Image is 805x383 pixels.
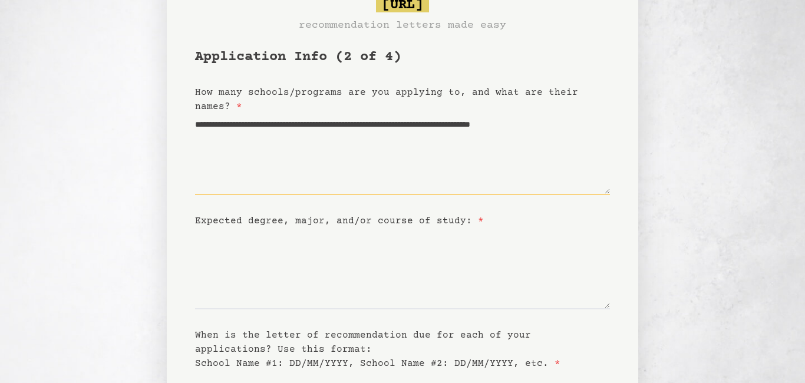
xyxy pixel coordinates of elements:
label: Expected degree, major, and/or course of study: [195,216,484,226]
label: How many schools/programs are you applying to, and what are their names? [195,87,578,112]
label: When is the letter of recommendation due for each of your applications? Use this format: School N... [195,330,560,369]
h1: Application Info (2 of 4) [195,48,610,67]
h3: recommendation letters made easy [299,17,506,34]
